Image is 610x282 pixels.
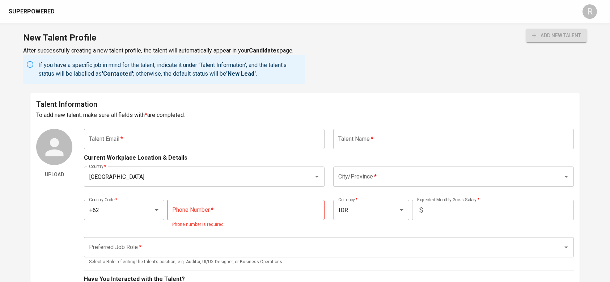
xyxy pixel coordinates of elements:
[36,98,573,110] h6: Talent Information
[152,205,162,215] button: Open
[102,70,133,77] b: 'Contacted'
[56,6,66,17] img: app logo
[249,47,280,54] b: Candidates
[526,29,587,42] div: Almost there! Once you've completed all the fields marked with * under 'Talent Information', you'...
[9,8,55,16] div: Superpowered
[526,29,587,42] button: add new talent
[39,170,69,179] span: Upload
[38,61,302,78] p: If you have a specific job in mind for the talent, indicate it under 'Talent Information', and th...
[561,242,571,252] button: Open
[36,168,72,181] button: Upload
[397,205,407,215] button: Open
[583,4,597,19] div: R
[84,153,187,162] p: Current Workplace Location & Details
[23,46,305,55] p: After successfully creating a new talent profile, the talent will automatically appear in your page.
[9,6,66,17] a: Superpoweredapp logo
[89,258,568,266] p: Select a Role reflecting the talent’s position, e.g. Auditor, UI/UX Designer, or Business Operati...
[561,172,571,182] button: Open
[226,70,256,77] b: 'New Lead'
[23,29,305,46] h1: New Talent Profile
[36,110,573,120] h6: To add new talent, make sure all fields with are completed.
[312,172,322,182] button: Open
[172,221,319,228] p: Phone number is required.
[532,31,581,40] span: add new talent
